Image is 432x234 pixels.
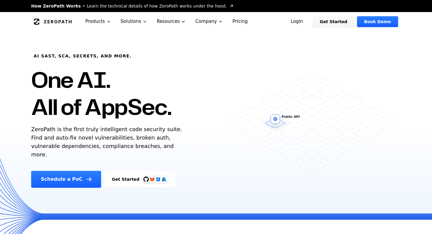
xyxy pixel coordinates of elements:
h6: AI SAST, SCA, Secrets, and more. [34,53,132,59]
a: How ZeroPath WorksLearn the technical details of how ZeroPath works under the hood. [31,3,234,9]
a: Book Demo [357,16,398,27]
a: Get StartedGitHubGitLabAzure [105,171,175,188]
span: Learn the technical details of how ZeroPath works under the hood. [87,3,227,9]
img: Azure [162,177,166,182]
img: GitLab [146,173,158,185]
p: ZeroPath is the first truly intelligent code security suite. Find and auto-fix novel vulnerabilit... [31,125,185,159]
a: Schedule a PoC [31,171,101,188]
a: Pricing [228,12,253,31]
h1: One AI. All of AppSec. [31,66,171,120]
svg: Bitbucket [155,176,161,183]
a: Get Started [313,16,355,27]
img: GitHub [143,177,149,182]
button: Products [81,12,116,31]
button: Resources [152,12,191,31]
button: Solutions [116,12,152,31]
button: Company [190,12,228,31]
span: How ZeroPath Works [31,3,81,9]
nav: Global [24,12,408,31]
a: Login [283,16,310,27]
